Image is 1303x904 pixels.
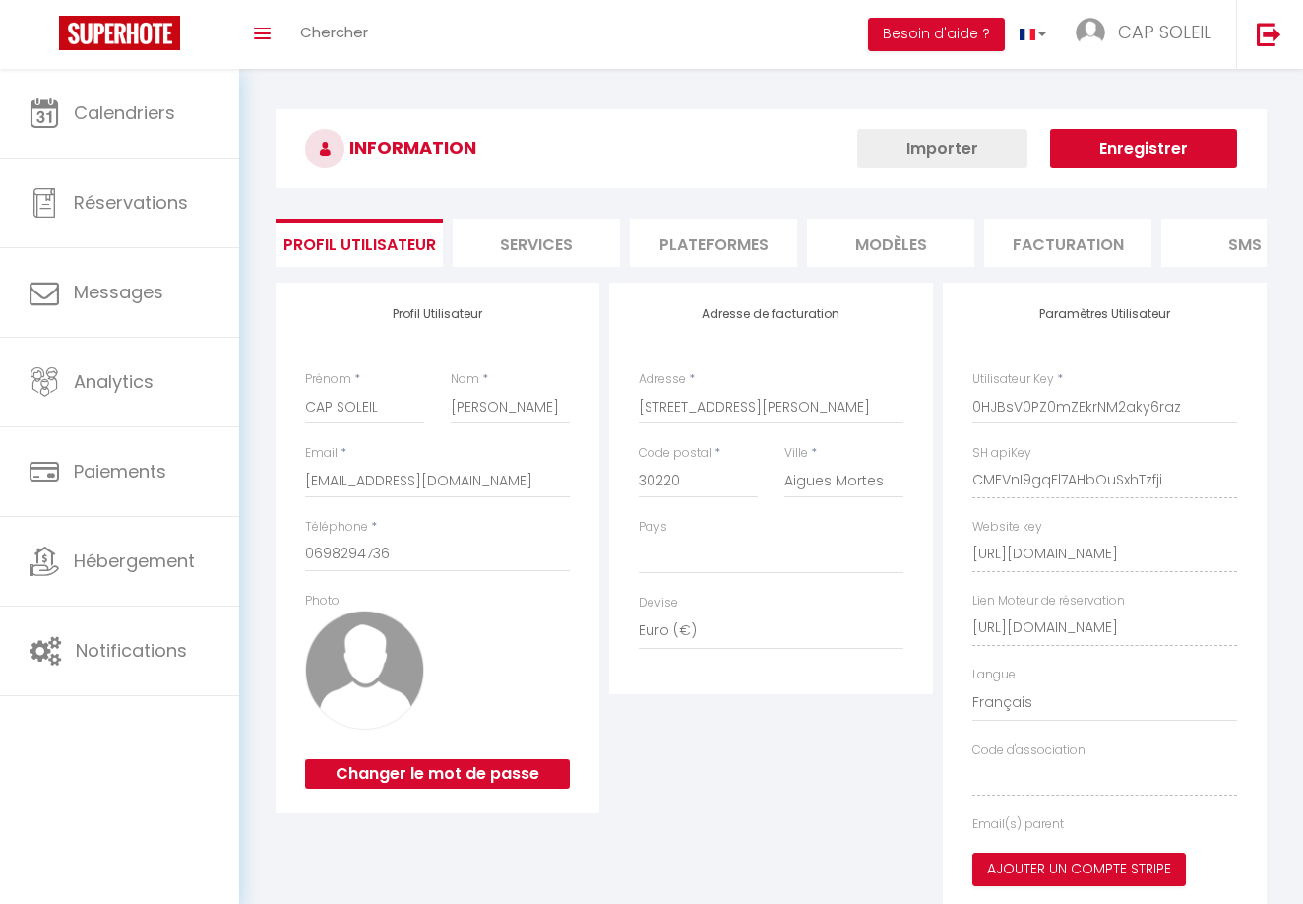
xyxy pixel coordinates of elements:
[305,444,338,463] label: Email
[1257,22,1281,46] img: logout
[630,219,797,267] li: Plateformes
[972,592,1125,611] label: Lien Moteur de réservation
[972,853,1186,886] button: Ajouter un compte Stripe
[807,219,974,267] li: MODÈLES
[784,444,808,463] label: Ville
[305,759,570,789] button: Changer le mot de passe
[74,280,163,304] span: Messages
[984,219,1151,267] li: Facturation
[305,370,351,389] label: Prénom
[74,100,175,125] span: Calendriers
[1050,129,1237,168] button: Enregistrer
[300,22,368,42] span: Chercher
[305,611,424,730] img: avatar.png
[972,815,1064,834] label: Email(s) parent
[972,444,1031,463] label: SH apiKey
[857,129,1027,168] button: Importer
[74,369,154,394] span: Analytics
[972,742,1086,760] label: Code d'association
[276,109,1267,188] h3: INFORMATION
[639,307,903,321] h4: Adresse de facturation
[972,370,1054,389] label: Utilisateur Key
[305,307,570,321] h4: Profil Utilisateur
[639,518,667,537] label: Pays
[74,549,195,573] span: Hébergement
[453,219,620,267] li: Services
[972,307,1237,321] h4: Paramètres Utilisateur
[1118,20,1211,44] span: CAP SOLEIL
[305,518,368,537] label: Téléphone
[76,638,187,663] span: Notifications
[305,592,340,611] label: Photo
[639,370,686,389] label: Adresse
[276,219,443,267] li: Profil Utilisateur
[639,444,712,463] label: Code postal
[639,594,678,613] label: Devise
[1076,18,1105,47] img: ...
[972,518,1042,537] label: Website key
[59,16,180,50] img: Super Booking
[74,459,166,484] span: Paiements
[972,666,1016,684] label: Langue
[74,190,188,215] span: Réservations
[451,370,479,389] label: Nom
[868,18,1005,51] button: Besoin d'aide ?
